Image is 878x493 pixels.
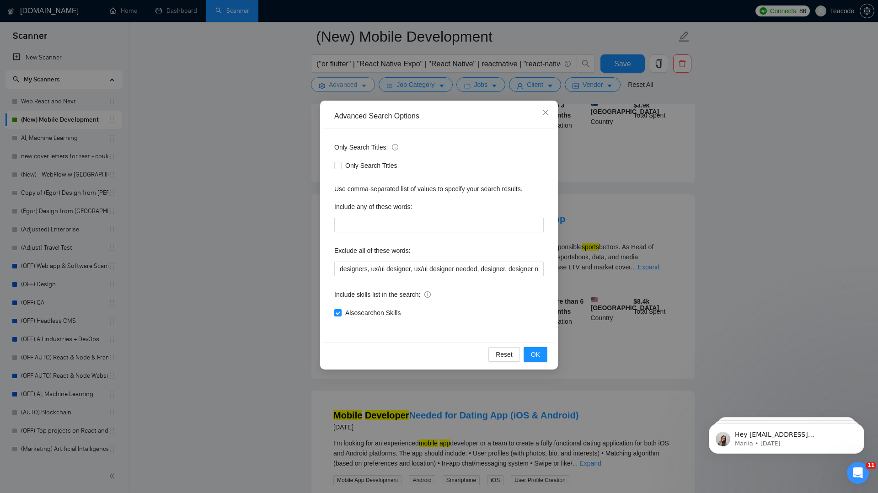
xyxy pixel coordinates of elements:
[392,144,398,150] span: info-circle
[334,243,411,258] label: Exclude all of these words:
[695,404,878,468] iframe: Intercom notifications message
[488,347,520,362] button: Reset
[847,462,869,484] iframe: Intercom live chat
[334,289,431,300] span: Include skills list in the search:
[342,308,404,318] span: Also search on Skills
[334,111,544,121] div: Advanced Search Options
[334,199,412,214] label: Include any of these words:
[342,161,401,171] span: Only Search Titles
[524,347,547,362] button: OK
[424,291,431,298] span: info-circle
[334,142,398,152] span: Only Search Titles:
[334,184,544,194] div: Use comma-separated list of values to specify your search results.
[496,349,513,359] span: Reset
[533,101,558,125] button: Close
[531,349,540,359] span: OK
[866,462,876,469] span: 11
[542,109,549,116] span: close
